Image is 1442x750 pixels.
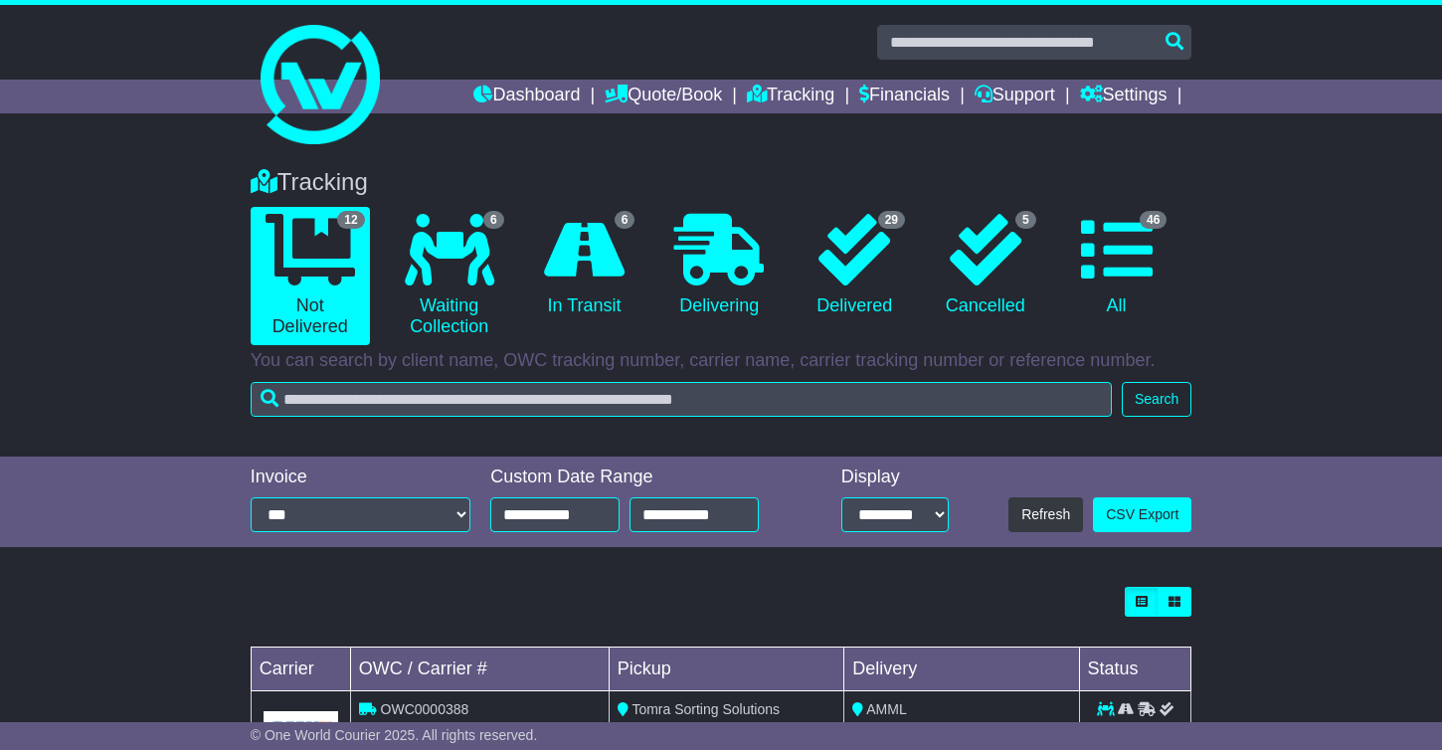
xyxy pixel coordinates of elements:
td: Pickup [609,648,843,691]
div: Tracking [241,168,1202,197]
a: 6 In Transit [529,207,640,324]
img: GetCarrierServiceLogo [264,711,338,748]
a: 46 All [1061,207,1172,324]
a: Financials [859,80,950,113]
p: You can search by client name, OWC tracking number, carrier name, carrier tracking number or refe... [251,350,1192,372]
span: 12 [337,211,364,229]
td: Carrier [251,648,350,691]
div: - (ETA) [618,720,835,741]
a: Support [975,80,1055,113]
span: OWC0000388 [381,701,469,717]
span: 29 [878,211,905,229]
a: 29 Delivered [799,207,910,324]
div: Invoice [251,467,471,488]
span: © One World Courier 2025. All rights reserved. [251,727,538,743]
a: 6 Waiting Collection [390,207,509,345]
a: Tracking [747,80,834,113]
a: Delivering [659,207,779,324]
span: 6 [483,211,504,229]
a: 5 Cancelled [930,207,1041,324]
span: Tomra Sorting Solutions [631,701,780,717]
button: Refresh [1008,497,1083,532]
a: 12 Not Delivered [251,207,370,345]
span: 5 [1015,211,1036,229]
span: 46 [1140,211,1167,229]
a: Quote/Book [605,80,722,113]
div: Custom Date Range [490,467,791,488]
td: Delivery [844,648,1079,691]
a: Dashboard [473,80,580,113]
div: (ETA) [852,720,1070,741]
a: CSV Export [1093,497,1191,532]
span: AMML [866,701,906,717]
button: Search [1122,382,1191,417]
td: Status [1079,648,1191,691]
div: Display [841,467,949,488]
td: OWC / Carrier # [350,648,609,691]
a: Settings [1080,80,1168,113]
span: 6 [615,211,635,229]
